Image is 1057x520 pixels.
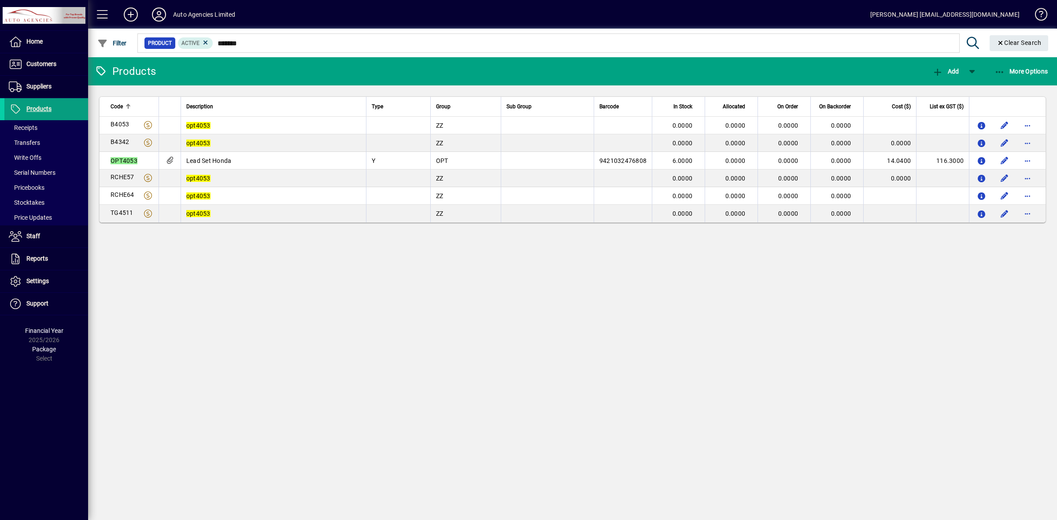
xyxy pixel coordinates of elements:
[778,122,798,129] span: 0.0000
[994,68,1048,75] span: More Options
[725,210,746,217] span: 0.0000
[673,122,693,129] span: 0.0000
[831,192,851,199] span: 0.0000
[173,7,236,22] div: Auto Agencies Limited
[4,135,88,150] a: Transfers
[998,171,1012,185] button: Edit
[178,37,213,49] mat-chip: Activation Status: Active
[725,122,746,129] span: 0.0000
[4,270,88,292] a: Settings
[186,192,211,199] em: opt4053
[998,207,1012,221] button: Edit
[9,124,37,131] span: Receipts
[186,210,211,217] em: opt4053
[95,35,129,51] button: Filter
[1020,171,1035,185] button: More options
[186,122,211,129] em: opt4053
[26,38,43,45] span: Home
[506,102,532,111] span: Sub Group
[863,170,916,187] td: 0.0000
[186,175,211,182] em: opt4053
[778,157,798,164] span: 0.0000
[599,102,619,111] span: Barcode
[4,53,88,75] a: Customers
[4,225,88,247] a: Staff
[870,7,1020,22] div: [PERSON_NAME] [EMAIL_ADDRESS][DOMAIN_NAME]
[95,64,156,78] div: Products
[1020,154,1035,168] button: More options
[436,192,443,199] span: ZZ
[372,157,375,164] span: Y
[725,157,746,164] span: 0.0000
[117,7,145,22] button: Add
[111,191,134,198] span: RCHE64
[372,102,425,111] div: Type
[25,327,63,334] span: Financial Year
[831,122,851,129] span: 0.0000
[673,140,693,147] span: 0.0000
[992,63,1050,79] button: More Options
[863,152,916,170] td: 14.0400
[436,210,443,217] span: ZZ
[26,83,52,90] span: Suppliers
[506,102,588,111] div: Sub Group
[436,140,443,147] span: ZZ
[186,140,211,147] em: opt4053
[998,154,1012,168] button: Edit
[710,102,753,111] div: Allocated
[932,68,959,75] span: Add
[111,102,123,111] span: Code
[111,157,137,164] em: OPT4053
[111,173,134,181] span: RCHE57
[4,248,88,270] a: Reports
[4,120,88,135] a: Receipts
[777,102,798,111] span: On Order
[990,35,1049,51] button: Clear
[436,175,443,182] span: ZZ
[831,157,851,164] span: 0.0000
[819,102,851,111] span: On Backorder
[4,195,88,210] a: Stocktakes
[930,102,964,111] span: List ex GST ($)
[916,152,969,170] td: 116.3000
[26,60,56,67] span: Customers
[930,63,961,79] button: Add
[9,184,44,191] span: Pricebooks
[111,138,129,145] span: B4342
[725,140,746,147] span: 0.0000
[673,192,693,199] span: 0.0000
[863,134,916,152] td: 0.0000
[599,157,647,164] span: 9421032476808
[372,102,383,111] span: Type
[4,180,88,195] a: Pricebooks
[673,210,693,217] span: 0.0000
[658,102,700,111] div: In Stock
[1020,118,1035,133] button: More options
[778,210,798,217] span: 0.0000
[723,102,745,111] span: Allocated
[186,102,213,111] span: Description
[97,40,127,47] span: Filter
[725,192,746,199] span: 0.0000
[4,76,88,98] a: Suppliers
[816,102,859,111] div: On Backorder
[26,277,49,284] span: Settings
[26,255,48,262] span: Reports
[998,118,1012,133] button: Edit
[673,102,692,111] span: In Stock
[145,7,173,22] button: Profile
[778,192,798,199] span: 0.0000
[148,39,172,48] span: Product
[9,214,52,221] span: Price Updates
[436,102,495,111] div: Group
[778,175,798,182] span: 0.0000
[831,140,851,147] span: 0.0000
[111,102,153,111] div: Code
[26,105,52,112] span: Products
[998,136,1012,150] button: Edit
[4,165,88,180] a: Serial Numbers
[436,157,448,164] span: OPT
[4,210,88,225] a: Price Updates
[892,102,911,111] span: Cost ($)
[763,102,806,111] div: On Order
